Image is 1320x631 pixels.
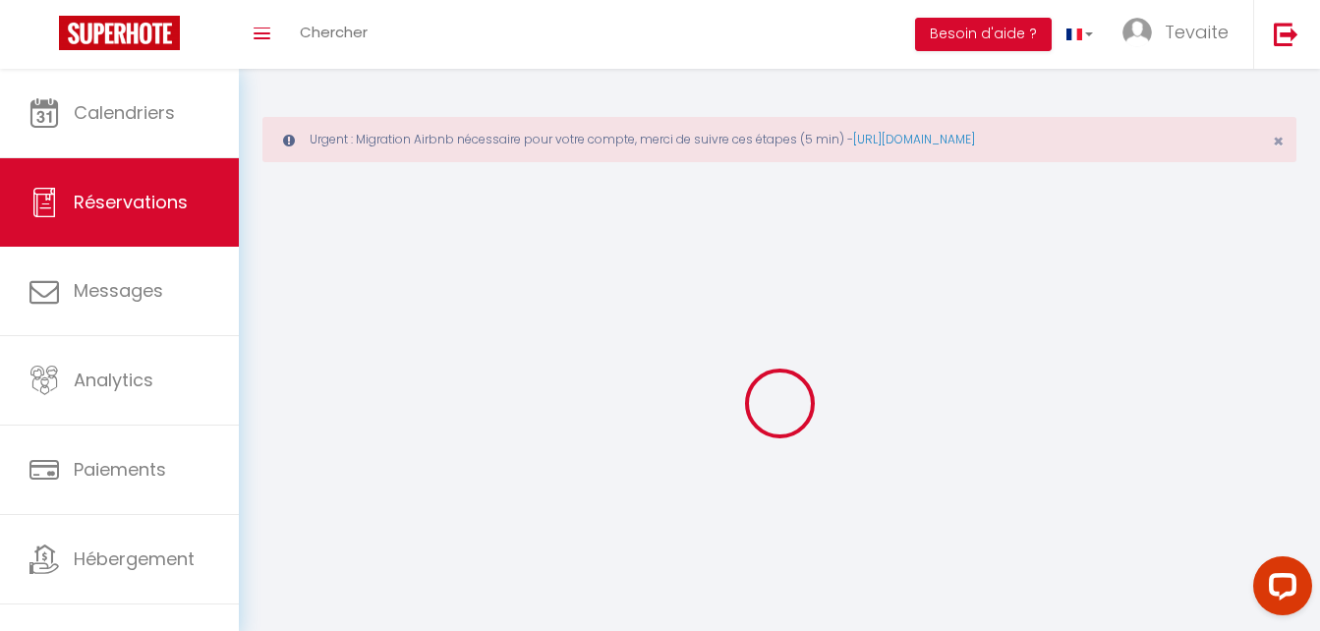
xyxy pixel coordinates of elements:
[1165,20,1229,44] span: Tevaite
[59,16,180,50] img: Super Booking
[1274,22,1298,46] img: logout
[74,546,195,571] span: Hébergement
[300,22,368,42] span: Chercher
[74,457,166,482] span: Paiements
[1237,548,1320,631] iframe: LiveChat chat widget
[1273,129,1284,153] span: ×
[74,278,163,303] span: Messages
[915,18,1052,51] button: Besoin d'aide ?
[1273,133,1284,150] button: Close
[74,190,188,214] span: Réservations
[262,117,1296,162] div: Urgent : Migration Airbnb nécessaire pour votre compte, merci de suivre ces étapes (5 min) -
[74,100,175,125] span: Calendriers
[853,131,975,147] a: [URL][DOMAIN_NAME]
[74,368,153,392] span: Analytics
[1122,18,1152,47] img: ...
